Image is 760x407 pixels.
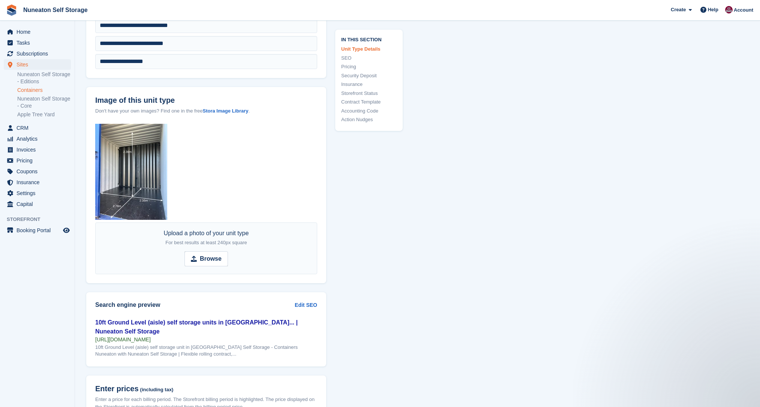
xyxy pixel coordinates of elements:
span: Storefront [7,216,75,223]
a: Stora Image Library [202,108,248,114]
div: 10ft Ground Level (aisle) self storage unit in [GEOGRAPHIC_DATA] Self Storage - Containers Nuneat... [95,344,317,357]
a: Edit SEO [295,301,317,309]
div: Upload a photo of your unit type [164,229,249,247]
div: 10ft Ground Level (aisle) self storage units in [GEOGRAPHIC_DATA]... | Nuneaton Self Storage [95,318,317,336]
span: Settings [16,188,61,198]
a: Pricing [341,63,397,71]
span: Create [671,6,686,14]
a: menu [4,155,71,166]
span: Enter prices [95,384,139,393]
span: Tasks [16,38,61,48]
a: Contract Template [341,98,397,106]
span: Account [734,6,753,14]
a: menu [4,177,71,188]
a: menu [4,134,71,144]
span: Pricing [16,155,61,166]
span: Booking Portal [16,225,61,236]
a: menu [4,27,71,37]
a: Storefront Status [341,89,397,97]
input: Browse [184,251,228,266]
a: Apple Tree Yard [17,111,71,118]
a: Nuneaton Self Storage [20,4,91,16]
span: Invoices [16,144,61,155]
span: CRM [16,123,61,133]
a: menu [4,59,71,70]
span: Coupons [16,166,61,177]
span: Capital [16,199,61,209]
span: Home [16,27,61,37]
strong: Browse [200,254,222,263]
span: Analytics [16,134,61,144]
a: menu [4,38,71,48]
a: Unit Type Details [341,45,397,53]
span: In this section [341,35,397,42]
img: Chris Palmer [725,6,733,14]
a: SEO [341,54,397,62]
a: Preview store [62,226,71,235]
h2: Search engine preview [95,302,295,308]
a: menu [4,166,71,177]
label: Image of this unit type [95,96,317,105]
a: Containers [17,87,71,94]
span: (including tax) [140,387,174,393]
span: Sites [16,59,61,70]
a: menu [4,48,71,59]
span: Subscriptions [16,48,61,59]
a: menu [4,144,71,155]
a: Insurance [341,81,397,88]
a: menu [4,199,71,209]
a: Accounting Code [341,107,397,114]
a: Nuneaton Self Storage - Editions [17,71,71,85]
span: Help [708,6,718,14]
div: Don't have your own images? Find one in the free . [95,107,317,115]
div: [URL][DOMAIN_NAME] [95,336,317,343]
span: For best results at least 240px square [165,240,247,245]
a: menu [4,225,71,236]
span: Insurance [16,177,61,188]
img: IMG_1303.jpeg [95,124,167,220]
a: Security Deposit [341,72,397,79]
a: menu [4,188,71,198]
a: Action Nudges [341,116,397,123]
a: menu [4,123,71,133]
img: stora-icon-8386f47178a22dfd0bd8f6a31ec36ba5ce8667c1dd55bd0f319d3a0aa187defe.svg [6,5,17,16]
a: Nuneaton Self Storage - Core [17,95,71,110]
